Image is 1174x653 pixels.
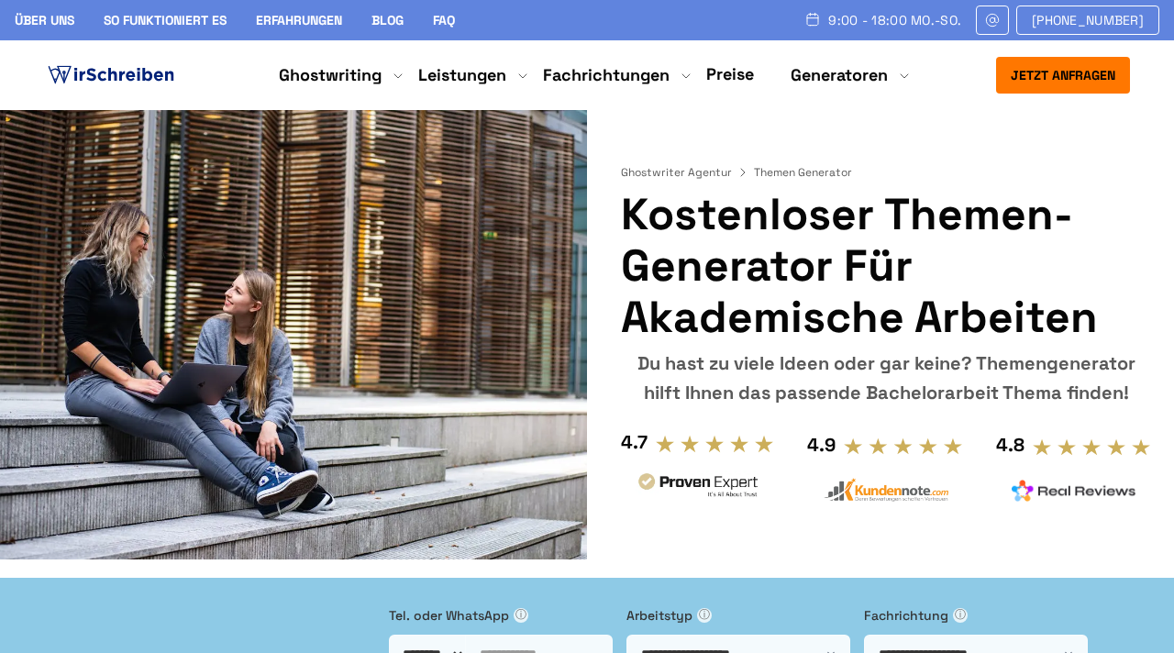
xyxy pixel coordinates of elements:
a: Blog [371,12,404,28]
img: Email [984,13,1001,28]
img: stars [655,434,775,454]
label: Arbeitstyp [626,605,850,625]
a: So funktioniert es [104,12,227,28]
label: Fachrichtung [864,605,1088,625]
span: ⓘ [514,608,528,623]
img: stars [1032,437,1152,458]
a: Fachrichtungen [543,64,670,86]
a: Erfahrungen [256,12,342,28]
button: Jetzt anfragen [996,57,1130,94]
img: logo ghostwriter-österreich [44,61,178,89]
span: ⓘ [953,608,968,623]
span: [PHONE_NUMBER] [1032,13,1144,28]
a: Über uns [15,12,74,28]
a: Ghostwriter Agentur [621,165,750,180]
img: kundennote [824,478,948,503]
span: 9:00 - 18:00 Mo.-So. [828,13,961,28]
img: Schedule [804,12,821,27]
a: Ghostwriting [279,64,382,86]
a: Generatoren [791,64,888,86]
div: 4.9 [807,430,836,459]
span: Themen Generator [754,165,852,180]
img: stars [843,437,963,457]
label: Tel. oder WhatsApp [389,605,613,625]
a: FAQ [433,12,455,28]
h1: Kostenloser Themen-Generator für akademische Arbeiten [621,189,1152,343]
div: 4.7 [621,427,648,457]
a: Leistungen [418,64,506,86]
img: provenexpert [636,470,760,504]
a: Preise [706,63,754,84]
span: ⓘ [697,608,712,623]
div: Du hast zu viele Ideen oder gar keine? Themengenerator hilft Ihnen das passende Bachelorarbeit Th... [621,349,1152,407]
a: [PHONE_NUMBER] [1016,6,1159,35]
div: 4.8 [996,430,1024,459]
img: realreviews [1012,480,1136,502]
